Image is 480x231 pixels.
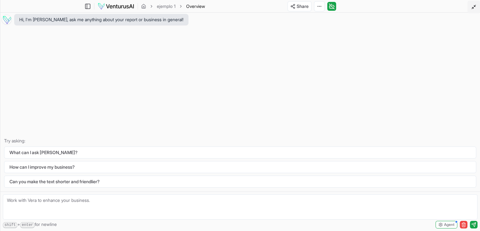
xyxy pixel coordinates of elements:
[297,3,309,9] span: Share
[4,176,476,188] button: Can you make the text shorter and friendlier?
[98,3,134,10] img: logo
[20,222,35,228] kbd: enter
[141,3,205,9] nav: breadcrumb
[4,138,476,144] p: Try asking:
[287,1,311,11] button: Share
[4,161,476,173] button: How can I improve my business?
[19,16,183,23] span: Hi, I'm [PERSON_NAME], ask me anything about your report or business in general!
[157,3,175,9] a: ejemplo 1
[444,222,454,227] span: Agent
[4,147,476,159] button: What can I ask [PERSON_NAME]?
[186,3,205,9] span: Overview
[3,221,57,228] span: + for newline
[436,221,457,228] button: Agent
[3,222,17,228] kbd: shift
[2,15,12,25] img: Vera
